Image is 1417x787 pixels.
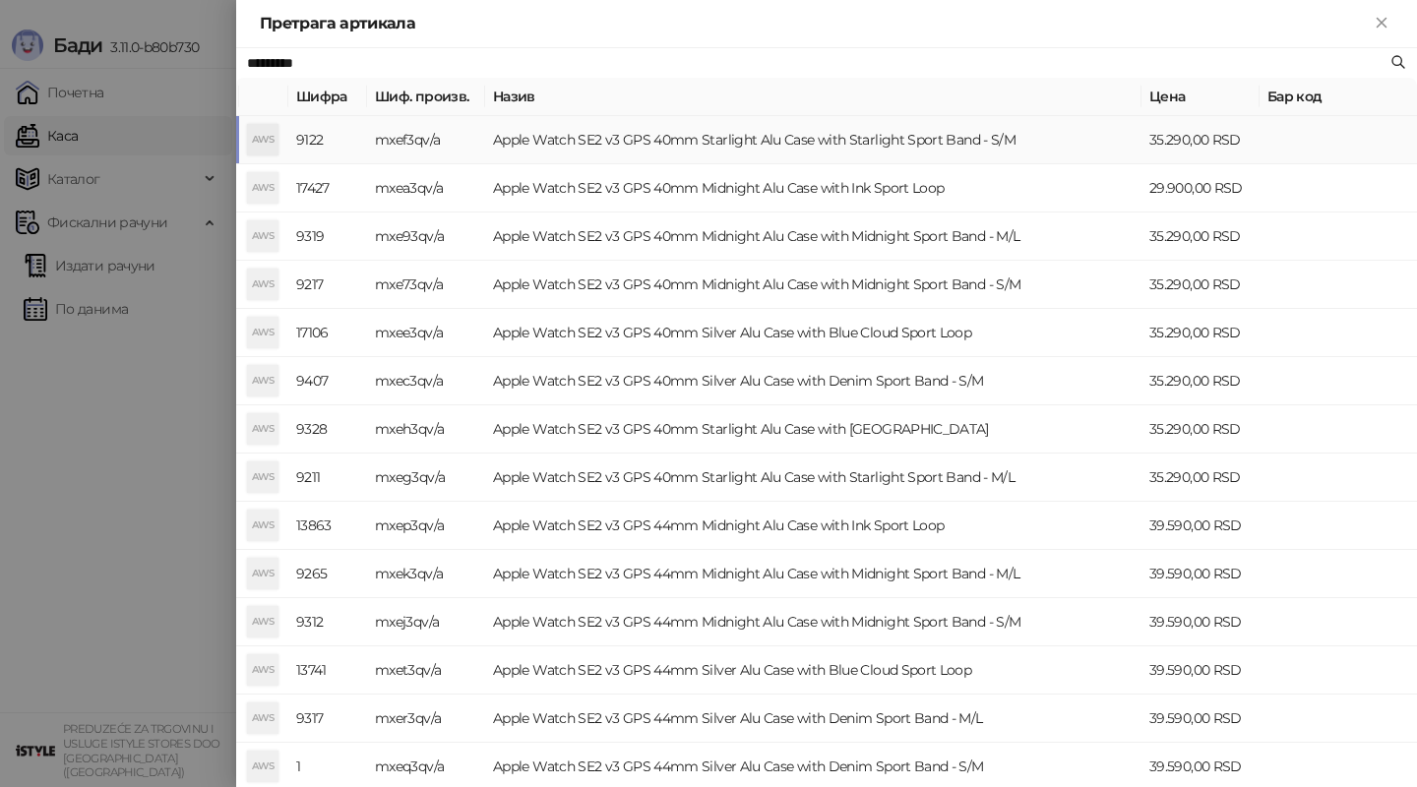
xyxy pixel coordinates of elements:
[485,502,1141,550] td: Apple Watch SE2 v3 GPS 44mm Midnight Alu Case with Ink Sport Loop
[367,405,485,454] td: mxeh3qv/a
[485,212,1141,261] td: Apple Watch SE2 v3 GPS 40mm Midnight Alu Case with Midnight Sport Band - M/L
[485,78,1141,116] th: Назив
[247,751,278,782] div: AWS
[247,220,278,252] div: AWS
[367,598,485,646] td: mxej3qv/a
[485,454,1141,502] td: Apple Watch SE2 v3 GPS 40mm Starlight Alu Case with Starlight Sport Band - M/L
[288,598,367,646] td: 9312
[485,164,1141,212] td: Apple Watch SE2 v3 GPS 40mm Midnight Alu Case with Ink Sport Loop
[247,269,278,300] div: AWS
[367,502,485,550] td: mxep3qv/a
[1141,116,1260,164] td: 35.290,00 RSD
[1141,357,1260,405] td: 35.290,00 RSD
[1141,405,1260,454] td: 35.290,00 RSD
[247,317,278,348] div: AWS
[288,454,367,502] td: 9211
[1141,598,1260,646] td: 39.590,00 RSD
[247,654,278,686] div: AWS
[1260,78,1417,116] th: Бар код
[1141,502,1260,550] td: 39.590,00 RSD
[1141,454,1260,502] td: 35.290,00 RSD
[367,78,485,116] th: Шиф. произв.
[288,502,367,550] td: 13863
[1141,261,1260,309] td: 35.290,00 RSD
[288,78,367,116] th: Шифра
[247,365,278,396] div: AWS
[1141,78,1260,116] th: Цена
[1141,164,1260,212] td: 29.900,00 RSD
[288,550,367,598] td: 9265
[288,357,367,405] td: 9407
[260,12,1370,35] div: Претрага артикала
[288,309,367,357] td: 17106
[367,261,485,309] td: mxe73qv/a
[367,212,485,261] td: mxe93qv/a
[485,309,1141,357] td: Apple Watch SE2 v3 GPS 40mm Silver Alu Case with Blue Cloud Sport Loop
[288,405,367,454] td: 9328
[485,550,1141,598] td: Apple Watch SE2 v3 GPS 44mm Midnight Alu Case with Midnight Sport Band - M/L
[288,164,367,212] td: 17427
[247,172,278,204] div: AWS
[247,558,278,589] div: AWS
[1141,309,1260,357] td: 35.290,00 RSD
[288,116,367,164] td: 9122
[485,646,1141,695] td: Apple Watch SE2 v3 GPS 44mm Silver Alu Case with Blue Cloud Sport Loop
[247,606,278,637] div: AWS
[1141,695,1260,743] td: 39.590,00 RSD
[367,550,485,598] td: mxek3qv/a
[1370,12,1393,35] button: Close
[485,598,1141,646] td: Apple Watch SE2 v3 GPS 44mm Midnight Alu Case with Midnight Sport Band - S/M
[247,461,278,493] div: AWS
[247,510,278,541] div: AWS
[485,405,1141,454] td: Apple Watch SE2 v3 GPS 40mm Starlight Alu Case with [GEOGRAPHIC_DATA]
[485,116,1141,164] td: Apple Watch SE2 v3 GPS 40mm Starlight Alu Case with Starlight Sport Band - S/M
[1141,646,1260,695] td: 39.590,00 RSD
[485,695,1141,743] td: Apple Watch SE2 v3 GPS 44mm Silver Alu Case with Denim Sport Band - M/L
[288,646,367,695] td: 13741
[367,646,485,695] td: mxet3qv/a
[247,702,278,734] div: AWS
[367,695,485,743] td: mxer3qv/a
[367,454,485,502] td: mxeg3qv/a
[247,124,278,155] div: AWS
[367,164,485,212] td: mxea3qv/a
[288,695,367,743] td: 9317
[367,116,485,164] td: mxef3qv/a
[288,212,367,261] td: 9319
[367,357,485,405] td: mxec3qv/a
[288,261,367,309] td: 9217
[247,413,278,445] div: AWS
[485,261,1141,309] td: Apple Watch SE2 v3 GPS 40mm Midnight Alu Case with Midnight Sport Band - S/M
[485,357,1141,405] td: Apple Watch SE2 v3 GPS 40mm Silver Alu Case with Denim Sport Band - S/M
[1141,550,1260,598] td: 39.590,00 RSD
[367,309,485,357] td: mxee3qv/a
[1141,212,1260,261] td: 35.290,00 RSD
